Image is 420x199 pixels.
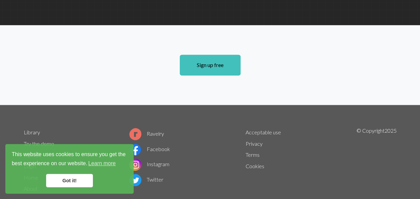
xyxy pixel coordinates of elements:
img: Instagram logo [129,158,141,171]
a: Twitter [129,176,163,182]
a: Cookies [246,162,264,169]
img: Facebook logo [129,143,141,155]
a: learn more about cookies [87,158,117,169]
a: Try the demo [24,140,54,146]
div: cookieconsent [5,144,134,194]
a: Facebook [129,145,170,152]
span: This website uses cookies to ensure you get the best experience on our website. [12,150,127,169]
a: Privacy [246,140,263,146]
a: Acceptable use [246,129,281,135]
img: Ravelry logo [129,128,141,140]
a: Terms [246,151,260,157]
a: Instagram [129,160,169,167]
p: © Copyright 2025 [356,126,396,194]
a: Sign up free [180,55,241,75]
a: Library [24,129,40,135]
a: Ravelry [129,130,164,136]
img: Twitter logo [129,174,141,186]
a: dismiss cookie message [46,174,93,187]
